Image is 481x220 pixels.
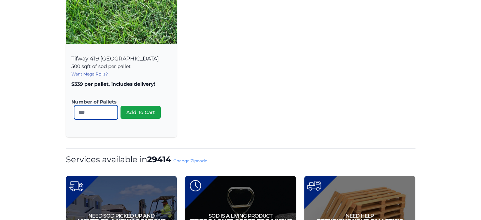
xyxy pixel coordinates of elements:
[173,158,207,163] a: Change Zipcode
[66,48,177,137] div: Tifway 419 [GEOGRAPHIC_DATA]
[71,71,108,77] a: Want Mega Rolls?
[71,81,171,87] p: $339 per pallet, includes delivery!
[147,154,171,164] strong: 29414
[71,63,171,70] p: 500 sqft of sod per pallet
[71,98,166,105] label: Number of Pallets
[121,106,161,119] button: Add To Cart
[66,154,415,165] h1: Services available in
